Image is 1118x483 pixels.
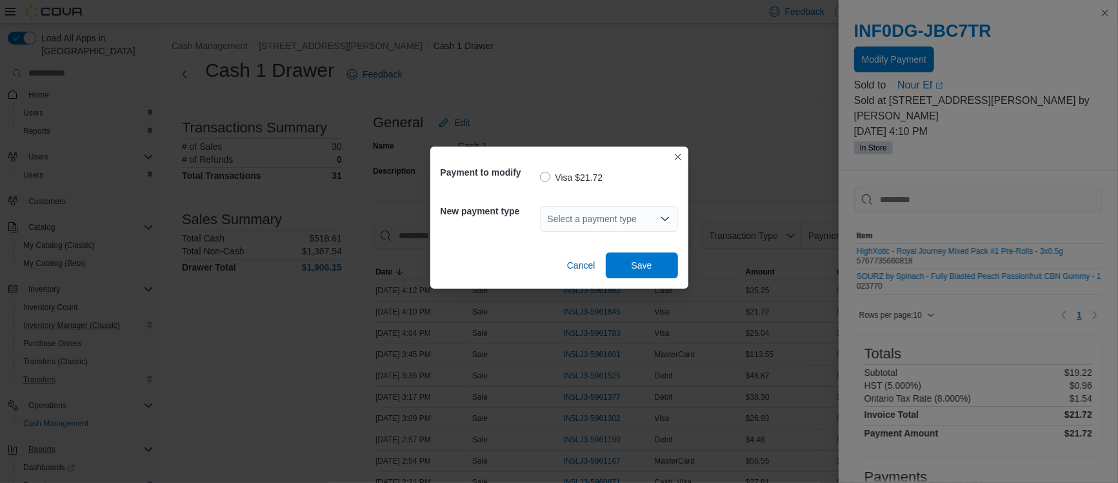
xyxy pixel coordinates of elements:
[567,259,595,272] span: Cancel
[606,252,678,278] button: Save
[632,259,652,272] span: Save
[660,214,670,224] button: Open list of options
[441,159,537,185] h5: Payment to modify
[540,170,603,185] label: Visa $21.72
[670,149,686,165] button: Closes this modal window
[548,211,549,227] input: Accessible screen reader label
[562,252,601,278] button: Cancel
[441,198,537,224] h5: New payment type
